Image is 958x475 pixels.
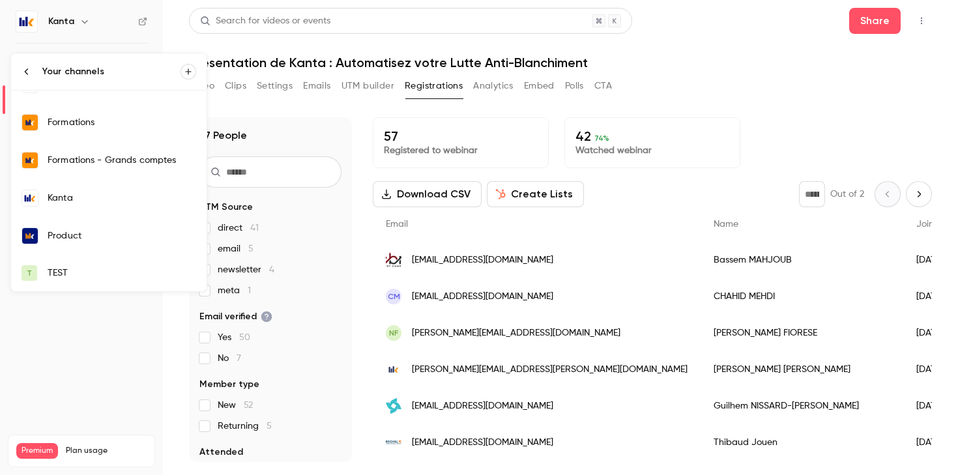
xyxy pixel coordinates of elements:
div: Your channels [42,65,181,78]
div: TEST [48,266,196,280]
img: Kanta [22,190,38,206]
div: Formations - Grands comptes [48,154,196,167]
img: Formations [22,115,38,130]
span: T [27,267,32,279]
img: Product [22,228,38,244]
div: Product [48,229,196,242]
div: Formations [48,116,196,129]
img: Formations - Grands comptes [22,152,38,168]
div: Kanta [48,192,196,205]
